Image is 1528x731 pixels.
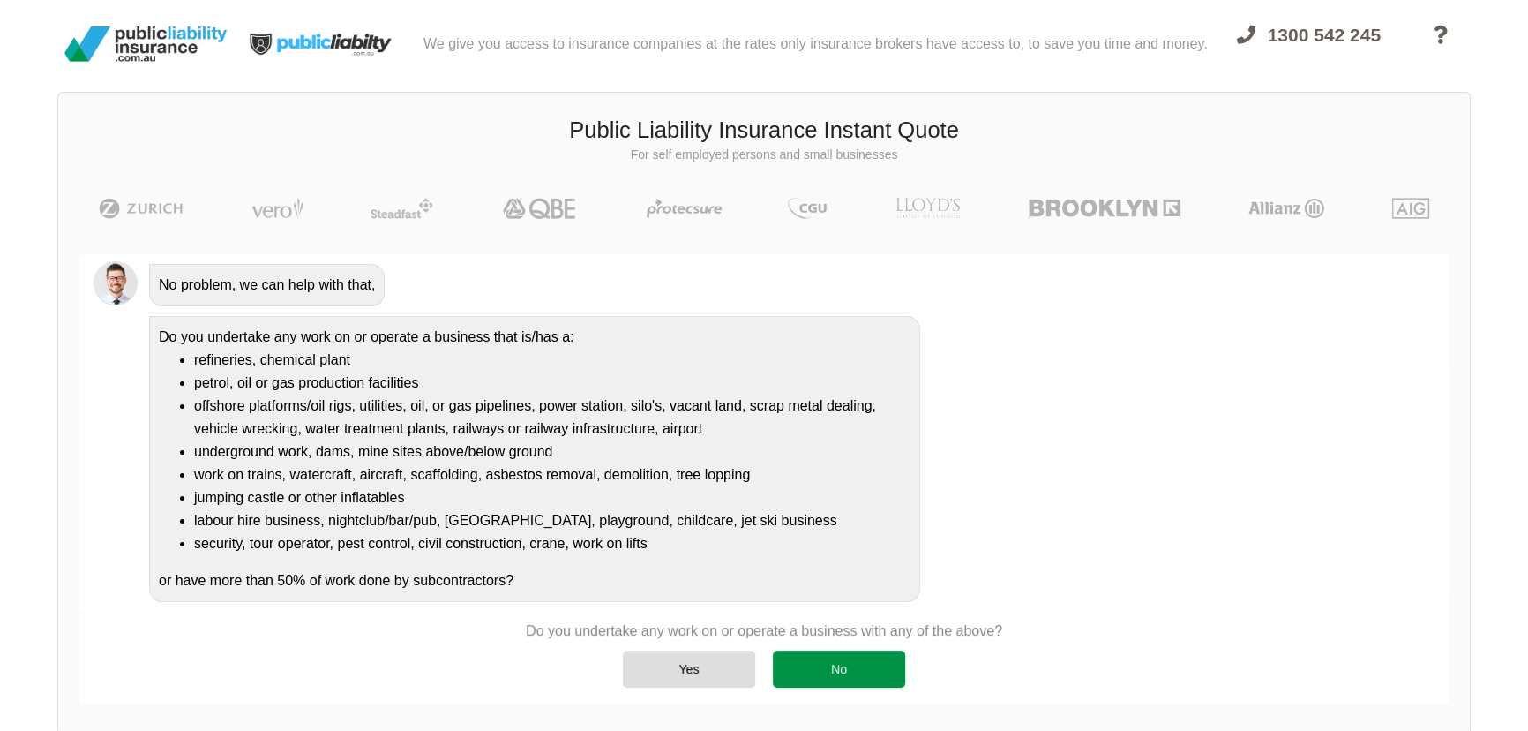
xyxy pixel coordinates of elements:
div: Do you undertake any work on or operate a business that is/has a: or have more than 50% of work d... [149,316,920,602]
img: Protecsure | Public Liability Insurance [640,198,729,219]
img: LLOYD's | Public Liability Insurance [886,198,970,219]
img: Vero | Public Liability Insurance [243,198,311,219]
div: No [773,651,905,688]
div: Yes [623,651,755,688]
li: offshore platforms/oil rigs, utilities, oil, or gas pipelines, power station, silo's, vacant land... [194,395,910,441]
li: security, tour operator, pest control, civil construction, crane, work on lifts [194,532,910,555]
img: Brooklyn | Public Liability Insurance [1022,198,1187,219]
h3: Public Liability Insurance Instant Quote [71,115,1457,147]
a: 1300 542 245 [1221,14,1397,81]
img: Public Liability Insurance Light [234,7,410,81]
li: underground work, dams, mine sites above/below ground [194,441,910,463]
div: No problem, we can help with that, [149,264,385,306]
img: QBE | Public Liability Insurance [492,198,588,219]
img: Public Liability Insurance [57,19,234,69]
li: labour hire business, nightclub/bar/pub, [GEOGRAPHIC_DATA], playground, childcare, jet ski business [194,509,910,532]
img: CGU | Public Liability Insurance [781,198,834,219]
img: Allianz | Public Liability Insurance [1240,198,1333,219]
img: Zurich | Public Liability Insurance [91,198,191,219]
li: refineries, chemical plant [194,349,910,372]
span: 1300 542 245 [1268,25,1381,45]
img: AIG | Public Liability Insurance [1385,198,1437,219]
div: We give you access to insurance companies at the rates only insurance brokers have access to, to ... [423,7,1208,81]
li: jumping castle or other inflatables [194,486,910,509]
img: Steadfast | Public Liability Insurance [363,198,441,219]
p: Do you undertake any work on or operate a business with any of the above? [526,622,1002,641]
li: work on trains, watercraft, aircraft, scaffolding, asbestos removal, demolition, tree lopping [194,463,910,486]
img: Chatbot | PLI [94,261,138,305]
li: petrol, oil or gas production facilities [194,372,910,395]
p: For self employed persons and small businesses [71,147,1457,164]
